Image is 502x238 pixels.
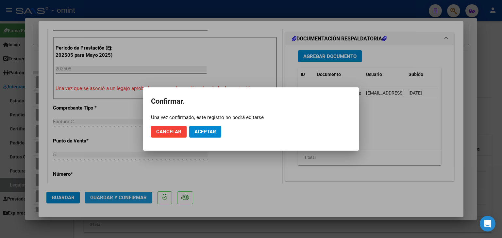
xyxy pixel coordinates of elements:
h2: Confirmar. [151,95,351,108]
div: Open Intercom Messenger [480,216,495,231]
span: Cancelar [156,129,181,135]
div: Una vez confirmado, este registro no podrá editarse [151,114,351,121]
button: Cancelar [151,126,187,138]
span: Aceptar [194,129,216,135]
button: Aceptar [189,126,221,138]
